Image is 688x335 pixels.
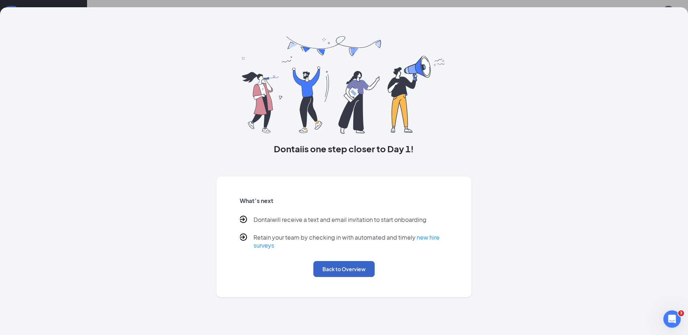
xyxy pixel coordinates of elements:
[663,310,681,328] iframe: Intercom live chat
[254,216,427,225] p: Dontai will receive a text and email invitation to start onboarding
[313,261,375,277] button: Back to Overview
[678,310,684,316] span: 3
[240,197,449,205] h5: What’s next
[217,142,472,155] h3: Dontai is one step closer to Day 1!
[254,233,440,249] a: new hire surveys
[242,36,446,134] img: you are all set
[254,233,449,249] p: Retain your team by checking in with automated and timely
